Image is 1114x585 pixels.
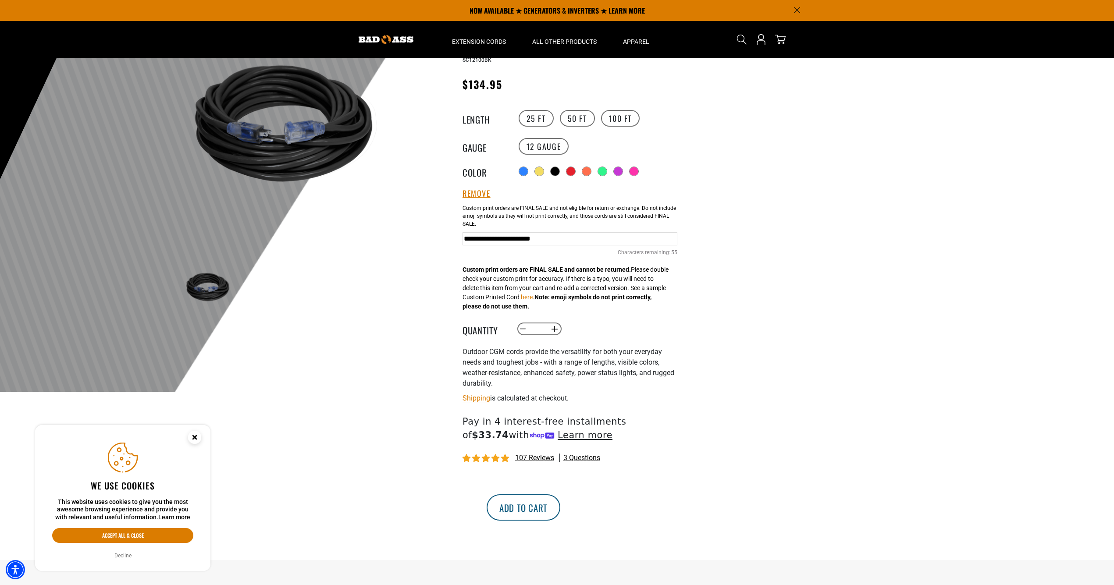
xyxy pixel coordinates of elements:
summary: All Other Products [519,21,610,58]
span: Characters remaining: [618,249,670,255]
button: Add to cart [487,494,560,521]
button: Accept all & close [52,528,193,543]
p: This website uses cookies to give you the most awesome browsing experience and provide you with r... [52,498,193,521]
span: All Other Products [532,38,597,46]
legend: Color [463,166,506,177]
img: Black [184,262,235,313]
span: $134.95 [463,76,503,92]
h2: We use cookies [52,480,193,491]
label: 25 FT [519,110,554,127]
a: cart [773,34,787,45]
button: Remove [463,189,491,199]
span: 107 reviews [515,454,554,462]
strong: Note: emoji symbols do not print correctly, please do not use them. [463,294,651,310]
a: Shipping [463,394,490,402]
legend: Length [463,113,506,124]
legend: Gauge [463,141,506,152]
a: This website uses cookies to give you the most awesome browsing experience and provide you with r... [158,514,190,521]
a: Open this option [754,21,768,58]
button: here [521,293,533,302]
span: 3 questions [563,453,600,463]
summary: Apparel [610,21,662,58]
span: Outdoor CGM cords provide the versatility for both your everyday needs and toughest jobs - with a... [463,347,674,387]
button: Decline [112,551,134,560]
label: 50 FT [560,110,595,127]
span: 55 [671,248,677,256]
label: 12 Gauge [519,138,569,155]
summary: Extension Cords [439,21,519,58]
summary: Search [735,32,749,46]
span: Apparel [623,38,649,46]
span: SC12100BK [463,57,491,63]
label: Quantity [463,323,506,335]
div: Accessibility Menu [6,560,25,579]
span: 4.81 stars [463,454,511,463]
span: Extension Cords [452,38,506,46]
input: Black Cables [463,232,677,245]
label: 100 FT [601,110,640,127]
img: Black [184,21,395,233]
div: is calculated at checkout. [463,392,677,404]
aside: Cookie Consent [35,425,210,571]
button: Close this option [179,425,210,452]
img: Bad Ass Extension Cords [359,35,413,44]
